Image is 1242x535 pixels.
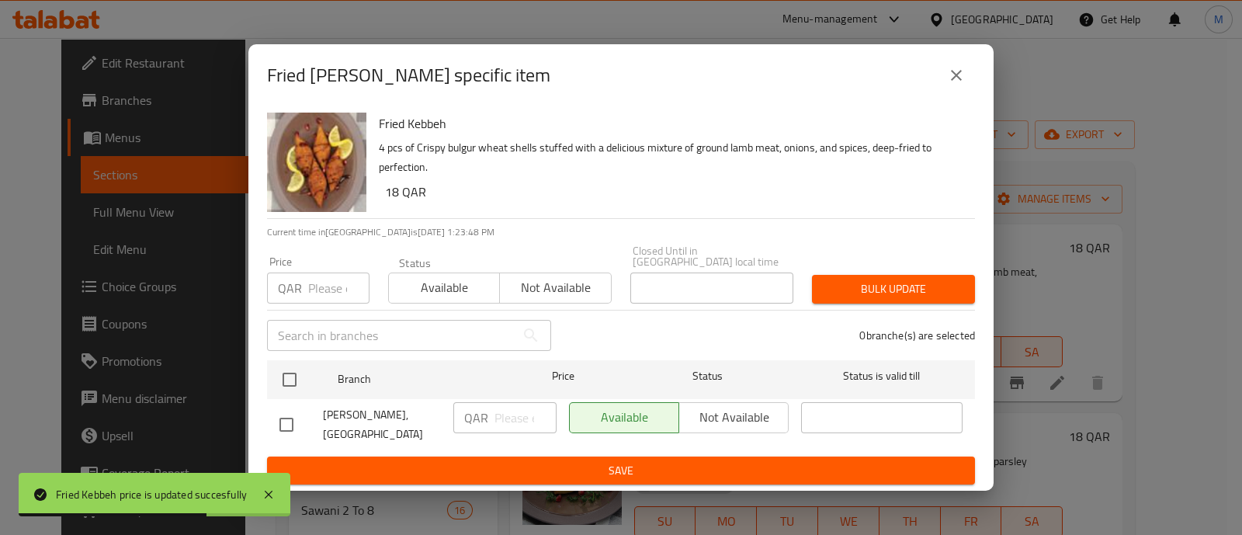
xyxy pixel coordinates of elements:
span: Not available [506,276,605,299]
span: Branch [338,370,499,389]
p: Current time in [GEOGRAPHIC_DATA] is [DATE] 1:23:48 PM [267,225,975,239]
input: Please enter price [308,273,369,304]
span: Price [512,367,615,386]
p: 4 pcs of Crispy bulgur wheat shells stuffed with a delicious mixture of ground lamb meat, onions,... [379,138,963,177]
input: Please enter price [494,402,557,433]
p: QAR [464,408,488,427]
p: QAR [278,279,302,297]
img: Fried Kebbeh [267,113,366,212]
span: Available [395,276,494,299]
p: 0 branche(s) are selected [859,328,975,343]
h6: 18 QAR [385,181,963,203]
span: Status is valid till [801,367,963,386]
button: Not available [499,273,611,304]
h2: Fried [PERSON_NAME] specific item [267,63,550,88]
span: Status [627,367,789,386]
input: Search in branches [267,320,515,351]
span: Bulk update [824,280,963,299]
button: close [938,57,975,94]
span: Save [279,461,963,481]
h6: Fried Kebbeh [379,113,963,134]
button: Save [267,457,975,485]
span: [PERSON_NAME], [GEOGRAPHIC_DATA] [323,405,441,444]
button: Available [388,273,500,304]
button: Bulk update [812,275,975,304]
div: Fried Kebbeh price is updated succesfully [56,486,247,503]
